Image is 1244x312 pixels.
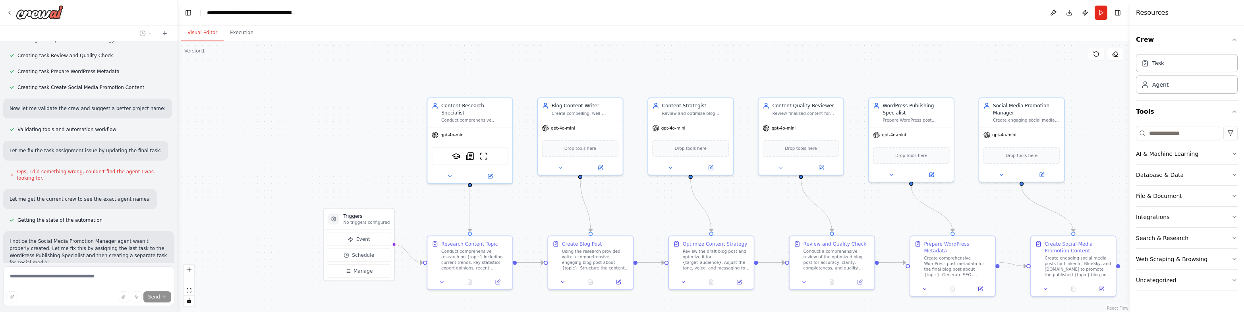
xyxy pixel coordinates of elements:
[343,220,390,225] p: No triggers configured
[1152,81,1169,89] div: Agent
[1018,186,1077,232] g: Edge from 52f5c367-2961-4619-a444-dbde3011620e to bb0743d3-fd08-4a24-99a2-94f7bc711bc5
[992,132,1016,138] span: gpt-4o-mini
[184,275,194,285] button: zoom out
[1136,123,1238,297] div: Tools
[143,291,171,302] button: Send
[1136,276,1176,284] div: Uncategorized
[758,259,785,266] g: Edge from ec1edf85-07d8-4b9f-a68f-83fad896068f to 58ad59c0-76d5-4efd-936b-d323112ef810
[17,126,116,133] span: Validating tools and automation workflow
[979,97,1065,182] div: Social Media Promotion ManagerCreate engaging social media posts for LinkedIn, BlueSky, and [DOMA...
[17,84,144,91] span: Creating task Create Social Media Promotion Content
[772,102,839,109] div: Content Quality Reviewer
[938,285,968,293] button: No output available
[883,102,949,116] div: WordPress Publishing Specialist
[441,118,508,123] div: Conduct comprehensive research on {topic} to gather accurate, current, and relevant information f...
[327,249,391,262] button: Schedule
[323,208,394,281] div: TriggersNo triggers configuredEventScheduleManage
[1136,51,1238,100] div: Crew
[352,252,374,258] span: Schedule
[817,278,847,286] button: No output available
[517,259,544,266] g: Edge from af467cfc-aac2-4830-b301-3ef0b76ff8c1 to aab35568-a1b2-4172-9077-20b1a792aae7
[427,97,513,184] div: Content Research SpecialistConduct comprehensive research on {topic} to gather accurate, current,...
[883,118,949,123] div: Prepare WordPress post metadata including SEO tags, categories, featured image suggestions, and p...
[183,7,194,18] button: Hide left sidebar
[772,110,839,116] div: Review finalized content for accuracy, clarity, and improvement opportunities, identifying gaps t...
[1089,285,1113,293] button: Open in side panel
[969,285,993,293] button: Open in side panel
[131,291,142,302] button: Click to speak your automation idea
[181,25,224,41] button: Visual Editor
[882,132,906,138] span: gpt-4o-mini
[1136,101,1238,123] button: Tools
[804,240,867,247] div: Review and Quality Check
[785,145,817,152] span: Drop tools here
[564,145,596,152] span: Drop tools here
[551,126,575,131] span: gpt-4o-mini
[184,265,194,306] div: React Flow controls
[661,126,686,131] span: gpt-4o-mini
[1136,228,1238,248] button: Search & Research
[547,236,634,290] div: Create Blog PostUsing the research provided, write a comprehensive, engaging blog post about {top...
[758,97,844,175] div: Content Quality ReviewerReview finalized content for accuracy, clarity, and improvement opportuni...
[1045,256,1111,278] div: Create engaging social media posts for LinkedIn, BlueSky, and [DOMAIN_NAME] to promote the publis...
[848,278,872,286] button: Open in side panel
[224,25,260,41] button: Execution
[441,249,508,271] div: Conduct comprehensive research on {topic} including current trends, key statistics, expert opinio...
[687,179,715,232] g: Edge from a57b71ed-264f-43b1-acc2-b7955a9bae9d to ec1edf85-07d8-4b9f-a68f-83fad896068f
[993,118,1060,123] div: Create engaging social media posts for LinkedIn, BlueSky, and [DOMAIN_NAME] to promote the publis...
[798,179,835,232] g: Edge from c2a0805c-6b39-4e34-9632-a413ca865ee6 to 58ad59c0-76d5-4efd-936b-d323112ef810
[184,265,194,275] button: zoom in
[1136,207,1238,227] button: Integrations
[158,29,171,38] button: Start a new chat
[1000,259,1027,269] g: Edge from 64d2686d-0235-416c-8190-ede2eecbb9cb to bb0743d3-fd08-4a24-99a2-94f7bc711bc5
[789,236,875,290] div: Review and Quality CheckConduct a comprehensive review of the optimized blog post for accuracy, c...
[17,68,120,75] span: Creating task Prepare WordPress Metadata
[184,285,194,296] button: fit view
[10,196,151,203] p: Let me get the current crew to see the exact agent names:
[471,172,510,180] button: Open in side panel
[17,52,113,59] span: Creating task Review and Quality Check
[1022,171,1061,179] button: Open in side panel
[912,171,951,179] button: Open in side panel
[10,147,162,154] p: Let me fix the task assignment issue by updating the final task:
[1136,249,1238,269] button: Web Scraping & Browsing
[427,236,513,290] div: Research Content TopicConduct comprehensive research on {topic} including current trends, key sta...
[118,291,129,302] button: Upload files
[1059,285,1088,293] button: No output available
[772,126,796,131] span: gpt-4o-mini
[683,240,748,247] div: Optimize Content Strategy
[924,256,991,278] div: Create comprehensive WordPress post metadata for the final blog post about {topic}. Generate SEO-...
[17,169,168,181] span: Ops, I did something wrong, couldn't find the agent I was looking for.
[1136,234,1188,242] div: Search & Research
[353,267,373,274] span: Manage
[479,152,488,160] img: ScrapeWebsiteTool
[327,264,391,277] button: Manage
[576,278,605,286] button: No output available
[466,180,473,232] g: Edge from ae6eb778-42e3-4cd8-a3aa-3e44968c556a to af467cfc-aac2-4830-b301-3ef0b76ff8c1
[1136,255,1207,263] div: Web Scraping & Browsing
[562,240,602,247] div: Create Blog Post
[562,249,629,271] div: Using the research provided, write a comprehensive, engaging blog post about {topic}. Structure t...
[148,294,160,300] span: Send
[1030,236,1117,297] div: Create Social Media Promotion ContentCreate engaging social media posts for LinkedIn, BlueSky, an...
[691,164,730,172] button: Open in side panel
[1136,29,1238,51] button: Crew
[17,217,102,223] span: Getting the state of the automation
[1136,270,1238,291] button: Uncategorized
[452,152,460,160] img: SerplyScholarSearchTool
[1107,306,1128,310] a: React Flow attribution
[327,233,391,246] button: Event
[607,278,630,286] button: Open in side panel
[10,238,168,266] p: I notice the Social Media Promotion Manager agent wasn't properly created. Let me fix this by ass...
[802,164,840,172] button: Open in side panel
[662,102,729,109] div: Content Strategist
[1136,143,1238,164] button: AI & Machine Learning
[1136,171,1184,179] div: Database & Data
[637,259,664,266] g: Edge from aab35568-a1b2-4172-9077-20b1a792aae7 to ec1edf85-07d8-4b9f-a68f-83fad896068f
[184,48,205,54] div: Version 1
[441,102,508,116] div: Content Research Specialist
[924,240,991,254] div: Prepare WordPress Metadata
[356,236,370,242] span: Event
[668,236,754,290] div: Optimize Content StrategyReview the draft blog post and optimize it for {target_audience}. Adjust...
[486,278,510,286] button: Open in side panel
